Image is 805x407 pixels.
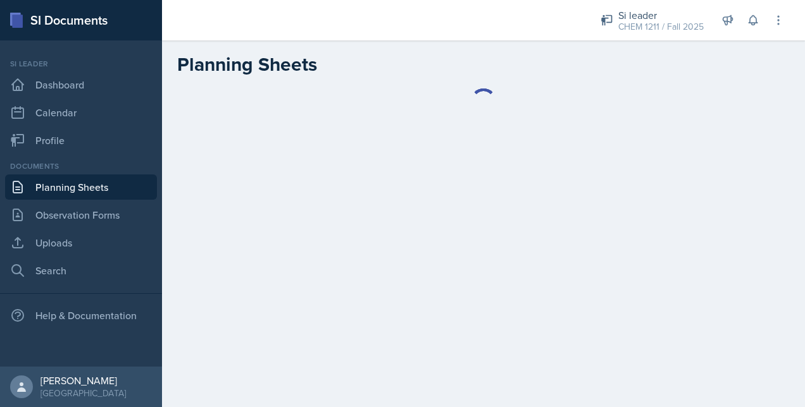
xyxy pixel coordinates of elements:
[41,387,126,399] div: [GEOGRAPHIC_DATA]
[177,53,317,76] h2: Planning Sheets
[5,174,157,200] a: Planning Sheets
[5,100,157,125] a: Calendar
[5,161,157,172] div: Documents
[5,258,157,283] a: Search
[5,230,157,255] a: Uploads
[5,202,157,228] a: Observation Forms
[618,8,704,23] div: Si leader
[5,303,157,328] div: Help & Documentation
[41,374,126,387] div: [PERSON_NAME]
[5,128,157,153] a: Profile
[618,20,704,33] div: CHEM 1211 / Fall 2025
[5,72,157,97] a: Dashboard
[5,58,157,70] div: Si leader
